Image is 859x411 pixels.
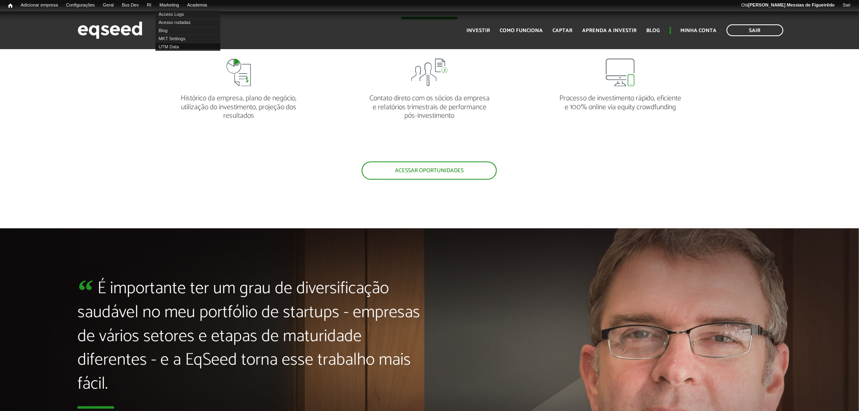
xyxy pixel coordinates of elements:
[727,24,783,36] a: Sair
[4,2,17,10] a: Início
[748,2,835,7] strong: [PERSON_NAME] Messias de Figueirêdo
[118,2,143,9] a: Bus Dev
[839,2,855,9] a: Sair
[17,2,62,9] a: Adicionar empresa
[681,28,717,33] a: Minha conta
[155,10,220,18] a: Access Logs
[176,87,301,121] p: Histórico da empresa, plano de negócio, utilização do investimento, projeção dos resultados
[467,28,490,33] a: Investir
[362,162,497,180] a: Acessar oportunidades
[78,19,142,41] img: EqSeed
[78,277,423,409] blockquote: É importante ter um grau de diversificação saudável no meu portfólio de startups - empresas de vá...
[553,28,573,33] a: Captar
[155,2,183,9] a: Marketing
[143,2,155,9] a: RI
[62,2,99,9] a: Configurações
[583,28,637,33] a: Aprenda a investir
[558,87,683,112] p: Processo de investimento rápido, eficiente e 100% online via equity crowdfunding
[99,2,118,9] a: Geral
[737,2,839,9] a: Olá[PERSON_NAME] Messias de Figueirêdo
[183,2,211,9] a: Academia
[500,28,543,33] a: Como funciona
[8,3,13,9] span: Início
[367,87,492,121] p: Contato direto com os sócios da empresa e relatórios trimestrais de performance pós-investimento
[647,28,660,33] a: Blog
